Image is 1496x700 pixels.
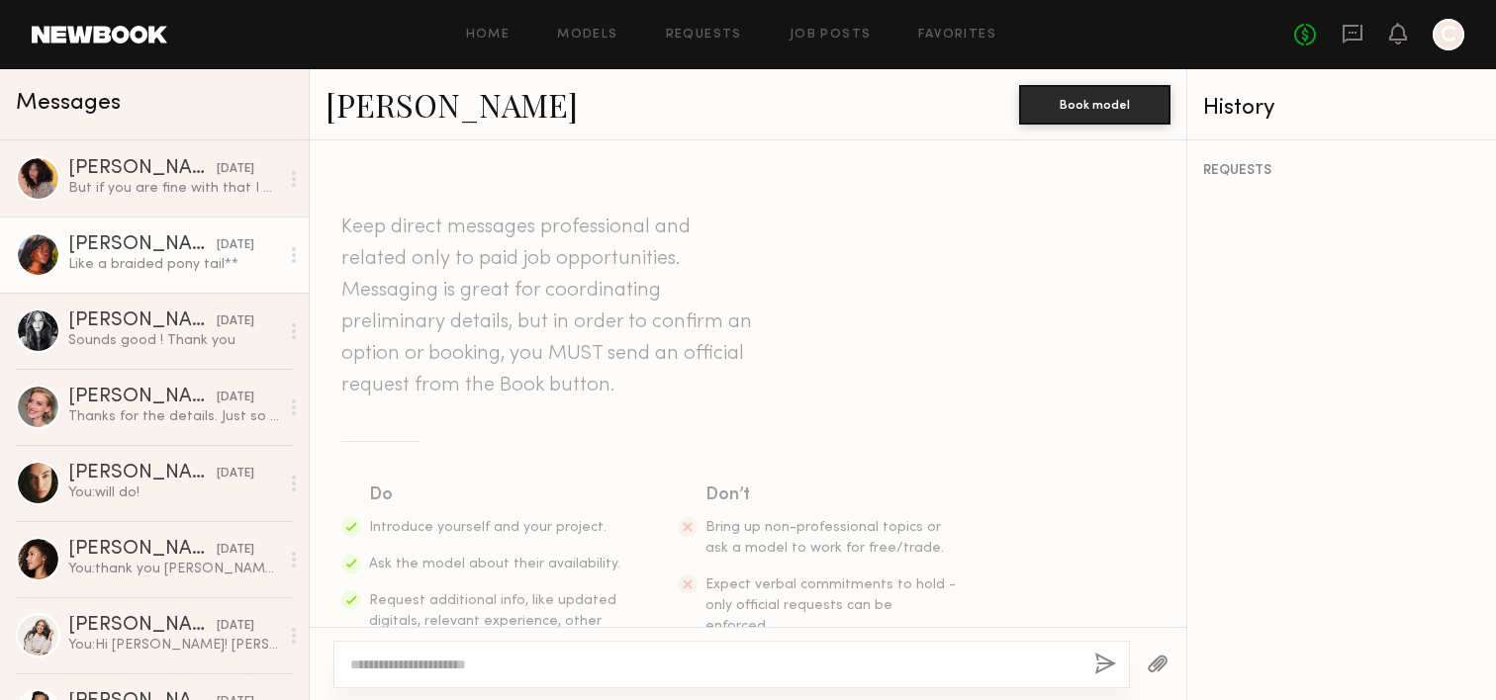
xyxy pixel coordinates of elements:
[68,311,217,331] div: [PERSON_NAME]
[369,594,616,649] span: Request additional info, like updated digitals, relevant experience, other skills, etc.
[68,235,217,255] div: [PERSON_NAME]
[68,464,217,483] div: [PERSON_NAME]
[217,236,254,255] div: [DATE]
[217,160,254,179] div: [DATE]
[68,255,279,274] div: Like a braided pony tail**
[666,29,742,42] a: Requests
[1203,97,1480,120] div: History
[217,617,254,636] div: [DATE]
[217,541,254,560] div: [DATE]
[1019,95,1170,112] a: Book model
[1433,19,1464,50] a: C
[217,465,254,483] div: [DATE]
[466,29,511,42] a: Home
[705,578,956,633] span: Expect verbal commitments to hold - only official requests can be enforced.
[68,388,217,407] div: [PERSON_NAME]
[369,521,607,534] span: Introduce yourself and your project.
[68,483,279,502] div: You: will do!
[217,389,254,407] div: [DATE]
[557,29,617,42] a: Models
[68,636,279,655] div: You: Hi [PERSON_NAME]! [PERSON_NAME] here from Kitsch - We have a shoot we're planning the week o...
[1019,85,1170,125] button: Book model
[68,331,279,350] div: Sounds good ! Thank you
[918,29,996,42] a: Favorites
[68,616,217,636] div: [PERSON_NAME]
[217,312,254,331] div: [DATE]
[16,92,121,115] span: Messages
[369,558,620,570] span: Ask the model about their availability.
[68,560,279,578] div: You: thank you [PERSON_NAME]! Loved having you!
[68,540,217,560] div: [PERSON_NAME]
[326,83,578,126] a: [PERSON_NAME]
[68,159,217,179] div: [PERSON_NAME]
[68,407,279,426] div: Thanks for the details. Just so we’re on the same page, my $1,210 rate is for standard e-comm sho...
[68,179,279,198] div: But if you are fine with that I am available next week besides [DATE] :)
[1203,164,1480,178] div: REQUESTS
[369,481,622,509] div: Do
[705,481,959,509] div: Don’t
[341,212,757,401] header: Keep direct messages professional and related only to paid job opportunities. Messaging is great ...
[705,521,944,555] span: Bring up non-professional topics or ask a model to work for free/trade.
[790,29,872,42] a: Job Posts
